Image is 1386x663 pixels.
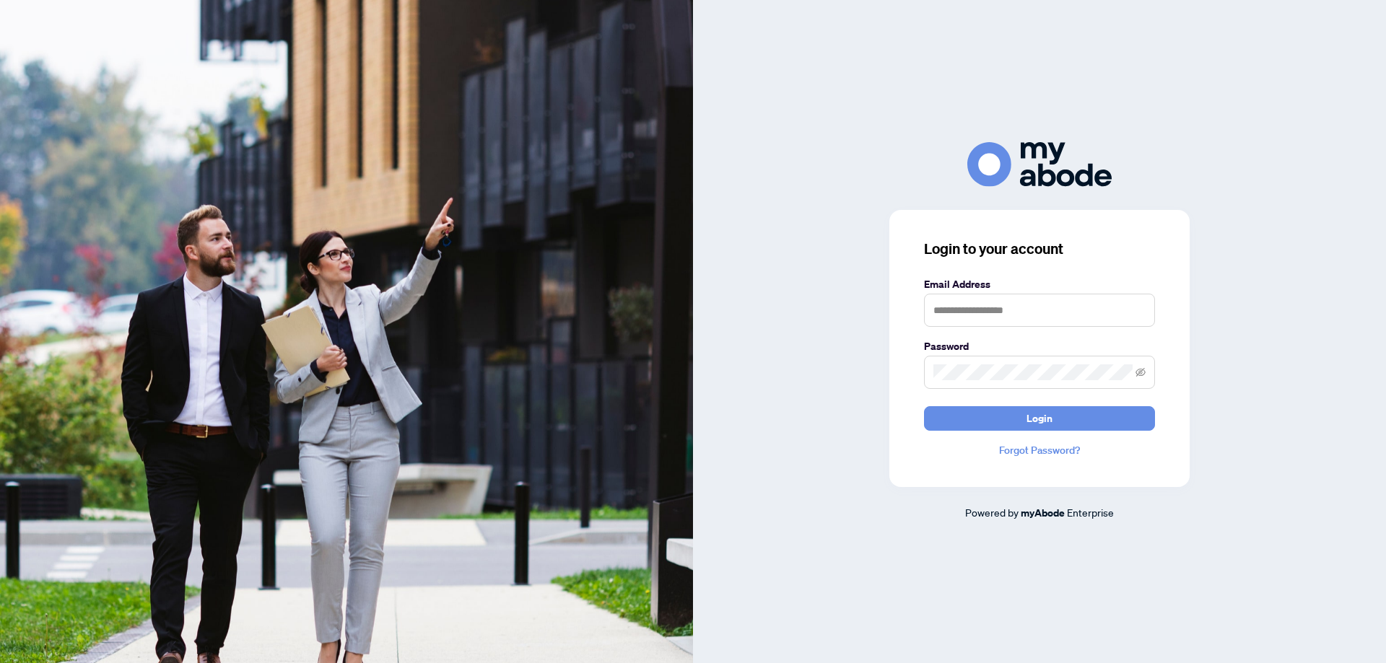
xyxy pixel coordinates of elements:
[924,406,1155,431] button: Login
[924,239,1155,259] h3: Login to your account
[967,142,1112,186] img: ma-logo
[924,338,1155,354] label: Password
[924,276,1155,292] label: Email Address
[965,506,1019,519] span: Powered by
[924,442,1155,458] a: Forgot Password?
[1067,506,1114,519] span: Enterprise
[1027,407,1052,430] span: Login
[1021,505,1065,521] a: myAbode
[1136,367,1146,377] span: eye-invisible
